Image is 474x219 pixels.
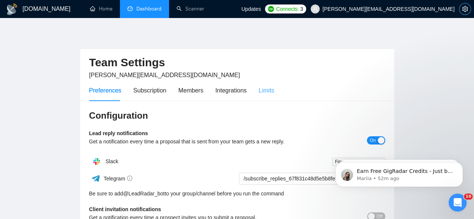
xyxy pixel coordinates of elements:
span: user [313,6,318,12]
div: Preferences [89,86,121,95]
img: logo [6,3,18,15]
span: On [369,136,375,145]
a: dashboardDashboard [127,6,161,12]
span: Updates [241,6,261,12]
iframe: Intercom notifications message [324,146,474,199]
div: Members [178,86,203,95]
span: info-circle [127,176,132,181]
div: Be sure to add to your group/channel before you run the command [89,189,385,198]
span: Connects: [276,5,299,13]
button: setting [459,3,471,15]
h3: Configuration [89,110,385,122]
span: setting [459,6,471,12]
span: [PERSON_NAME][EMAIL_ADDRESS][DOMAIN_NAME] [89,72,240,78]
span: 10 [464,194,473,200]
img: hpQkSZIkSZIkSZIkSZIkSZIkSZIkSZIkSZIkSZIkSZIkSZIkSZIkSZIkSZIkSZIkSZIkSZIkSZIkSZIkSZIkSZIkSZIkSZIkS... [89,154,104,169]
div: Limits [259,86,274,95]
b: Client invitation notifications [89,206,161,212]
h2: Team Settings [89,55,385,70]
span: 3 [300,5,303,13]
img: upwork-logo.png [268,6,274,12]
span: Slack [105,158,118,164]
iframe: Intercom live chat [449,194,467,212]
a: @LeadRadar_bot [123,189,165,198]
div: Integrations [215,86,247,95]
a: setting [459,6,471,12]
a: homeHome [90,6,112,12]
b: Lead reply notifications [89,130,148,136]
div: Get a notification every time a proposal that is sent from your team gets a new reply. [89,137,311,146]
span: Telegram [103,176,132,182]
a: searchScanner [176,6,204,12]
img: ww3wtPAAAAAElFTkSuQmCC [91,174,100,183]
div: Subscription [133,86,166,95]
